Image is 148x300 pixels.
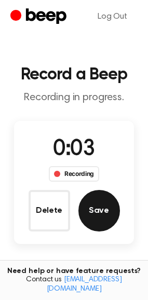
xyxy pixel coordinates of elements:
h1: Record a Beep [8,66,140,83]
button: Delete Audio Record [29,190,70,231]
span: 0:03 [53,139,95,160]
a: [EMAIL_ADDRESS][DOMAIN_NAME] [47,276,122,293]
span: Contact us [6,276,142,294]
div: Recording [49,166,99,182]
a: Log Out [87,4,138,29]
a: Beep [10,7,69,27]
button: Save Audio Record [78,190,120,231]
p: Recording in progress. [8,91,140,104]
